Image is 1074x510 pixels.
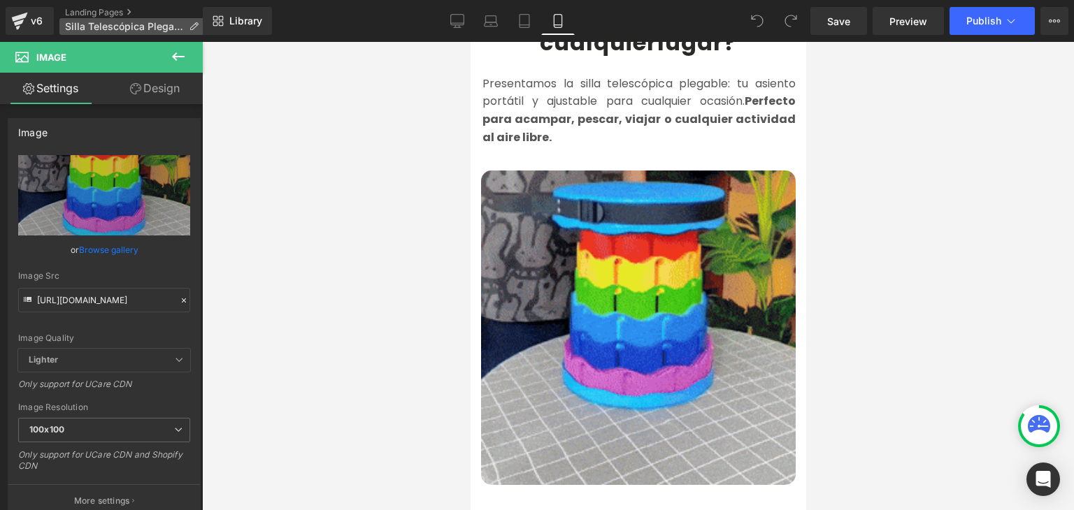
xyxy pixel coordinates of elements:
span: Silla Telescópica Plegable [65,21,183,32]
b: 100x100 [29,424,64,435]
div: Open Intercom Messenger [1026,462,1060,496]
div: or [18,242,190,257]
strong: Perfecto para acampar, pescar, viajar o cualquier actividad al aire libre. [12,51,325,103]
div: Only support for UCare CDN and Shopify CDN [18,449,190,481]
span: Save [827,14,850,29]
a: Desktop [441,7,474,35]
div: Image Quality [18,333,190,343]
button: Publish [950,7,1035,35]
span: Library [229,15,262,27]
span: Publish [966,15,1001,27]
div: Image [18,119,48,138]
a: v6 [6,7,54,35]
a: Landing Pages [65,7,210,18]
b: Lighter [29,354,58,365]
button: Undo [743,7,771,35]
span: Image [36,52,66,63]
button: More [1040,7,1068,35]
div: v6 [28,12,45,30]
span: Preview [889,14,927,29]
a: Laptop [474,7,508,35]
a: Mobile [541,7,575,35]
input: Link [18,288,190,312]
a: Browse gallery [79,238,138,262]
a: New Library [203,7,272,35]
a: Preview [873,7,944,35]
font: Presentamos la silla telescópica plegable: tu asiento portátil y ajustable para cualquier ocasión. [12,34,325,103]
div: Image Resolution [18,402,190,412]
a: Tablet [508,7,541,35]
div: Only support for UCare CDN [18,379,190,399]
p: More settings [74,495,130,507]
a: Design [104,73,206,104]
div: Image Src [18,271,190,281]
button: Redo [777,7,805,35]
